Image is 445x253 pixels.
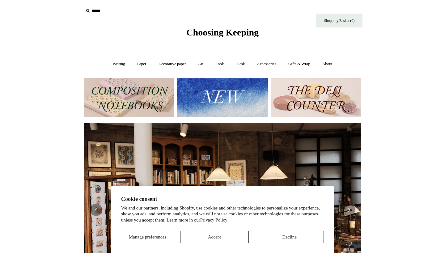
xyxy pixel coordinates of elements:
a: Shopping Basket (0) [316,14,362,27]
button: Manage preferences [121,231,174,243]
span: Choosing Keeping [186,27,259,37]
a: Art [193,56,209,72]
button: Next [343,204,355,216]
a: Gifts & Wrap [283,56,316,72]
h2: Cookie consent [121,196,324,202]
a: About [317,56,338,72]
a: Accessories [252,56,282,72]
a: Tools [210,56,230,72]
img: New.jpg__PID:f73bdf93-380a-4a35-bcfe-7823039498e1 [177,78,268,117]
a: Writing [107,56,131,72]
a: Privacy Policy [200,218,227,222]
img: 202302 Composition ledgers.jpg__PID:69722ee6-fa44-49dd-a067-31375e5d54ec [84,78,174,117]
a: Desk [231,56,251,72]
button: Decline [255,231,324,243]
button: Previous [90,204,102,216]
span: Manage preferences [129,234,166,239]
img: The Deli Counter [271,78,361,117]
p: We and our partners, including Shopify, use cookies and other technologies to personalize your ex... [121,205,324,223]
a: Decorative paper [153,56,192,72]
button: Accept [180,231,249,243]
a: Paper [132,56,152,72]
a: Choosing Keeping [186,32,259,36]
